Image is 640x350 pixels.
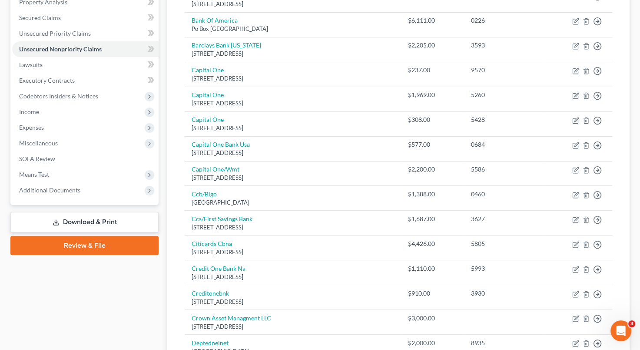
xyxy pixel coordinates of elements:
div: [STREET_ADDRESS] [192,74,394,83]
div: [STREET_ADDRESS] [192,124,394,132]
div: $1,687.00 [408,215,457,223]
div: $1,969.00 [408,91,457,99]
div: 5428 [471,115,539,124]
div: 0460 [471,190,539,199]
div: [STREET_ADDRESS] [192,298,394,306]
a: Deptednelnet [192,339,229,347]
div: 5993 [471,264,539,273]
div: [STREET_ADDRESS] [192,99,394,108]
div: [STREET_ADDRESS] [192,248,394,256]
span: Unsecured Nonpriority Claims [19,45,102,53]
span: Unsecured Priority Claims [19,30,91,37]
a: Creditonebnk [192,289,229,297]
div: [GEOGRAPHIC_DATA] [192,199,394,207]
div: 5586 [471,165,539,174]
div: $4,426.00 [408,239,457,248]
div: 5805 [471,239,539,248]
div: $577.00 [408,140,457,149]
span: Executory Contracts [19,77,75,84]
div: $308.00 [408,115,457,124]
span: Expenses [19,124,44,131]
a: Capital One [192,91,224,98]
div: [STREET_ADDRESS] [192,149,394,157]
a: Lawsuits [12,57,159,73]
div: $1,110.00 [408,264,457,273]
div: $1,388.00 [408,190,457,199]
div: [STREET_ADDRESS] [192,223,394,232]
a: Capital One [192,116,224,123]
a: Capital One/Wmt [192,165,239,173]
div: 3930 [471,289,539,298]
div: $910.00 [408,289,457,298]
span: Means Test [19,171,49,178]
span: Secured Claims [19,14,61,21]
a: SOFA Review [12,151,159,167]
a: Crown Asset Managment LLC [192,314,271,322]
div: $2,200.00 [408,165,457,174]
div: $6,111.00 [408,16,457,25]
span: Lawsuits [19,61,43,68]
a: Executory Contracts [12,73,159,88]
iframe: Intercom live chat [610,320,631,341]
div: [STREET_ADDRESS] [192,273,394,281]
span: SOFA Review [19,155,55,162]
div: $2,000.00 [408,339,457,347]
a: Ccs/First Savings Bank [192,215,252,222]
a: Unsecured Nonpriority Claims [12,41,159,57]
span: Miscellaneous [19,139,58,147]
div: 8935 [471,339,539,347]
div: $237.00 [408,66,457,74]
span: Codebtors Insiders & Notices [19,92,98,100]
a: Citicards Cbna [192,240,232,247]
a: Capital One Bank Usa [192,141,250,148]
a: Unsecured Priority Claims [12,26,159,41]
div: [STREET_ADDRESS] [192,50,394,58]
div: 0684 [471,140,539,149]
a: Download & Print [10,212,159,232]
div: 3593 [471,41,539,50]
div: 0226 [471,16,539,25]
div: $2,205.00 [408,41,457,50]
a: Credit One Bank Na [192,265,245,272]
div: [STREET_ADDRESS] [192,323,394,331]
a: Bank Of America [192,17,238,24]
a: Barclays Bank [US_STATE] [192,41,261,49]
a: Review & File [10,236,159,255]
div: 3627 [471,215,539,223]
a: Secured Claims [12,10,159,26]
span: 3 [628,320,635,327]
span: Income [19,108,39,115]
span: Additional Documents [19,186,80,194]
a: Capital One [192,66,224,74]
div: Po Box [GEOGRAPHIC_DATA] [192,25,394,33]
a: Ccb/Bigo [192,190,217,198]
div: 9570 [471,66,539,74]
div: 5260 [471,91,539,99]
div: $3,000.00 [408,314,457,323]
div: [STREET_ADDRESS] [192,174,394,182]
